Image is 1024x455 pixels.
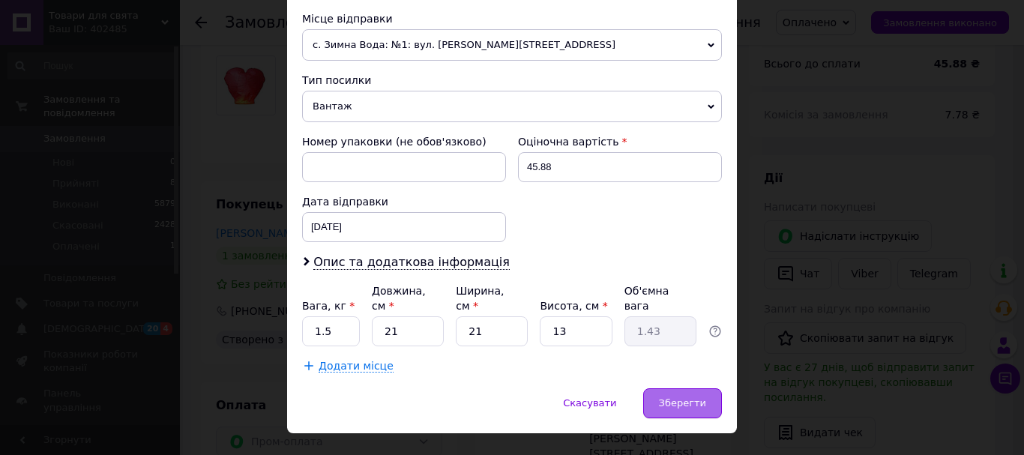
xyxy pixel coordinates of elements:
[302,13,393,25] span: Місце відправки
[540,300,607,312] label: Висота, см
[302,134,506,149] div: Номер упаковки (не обов'язково)
[563,397,616,409] span: Скасувати
[302,74,371,86] span: Тип посилки
[302,91,722,122] span: Вантаж
[624,283,696,313] div: Об'ємна вага
[313,255,510,270] span: Опис та додаткова інформація
[302,194,506,209] div: Дата відправки
[302,300,355,312] label: Вага, кг
[659,397,706,409] span: Зберегти
[456,285,504,312] label: Ширина, см
[319,360,394,373] span: Додати місце
[372,285,426,312] label: Довжина, см
[518,134,722,149] div: Оціночна вартість
[302,29,722,61] span: с. Зимна Вода: №1: вул. [PERSON_NAME][STREET_ADDRESS]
